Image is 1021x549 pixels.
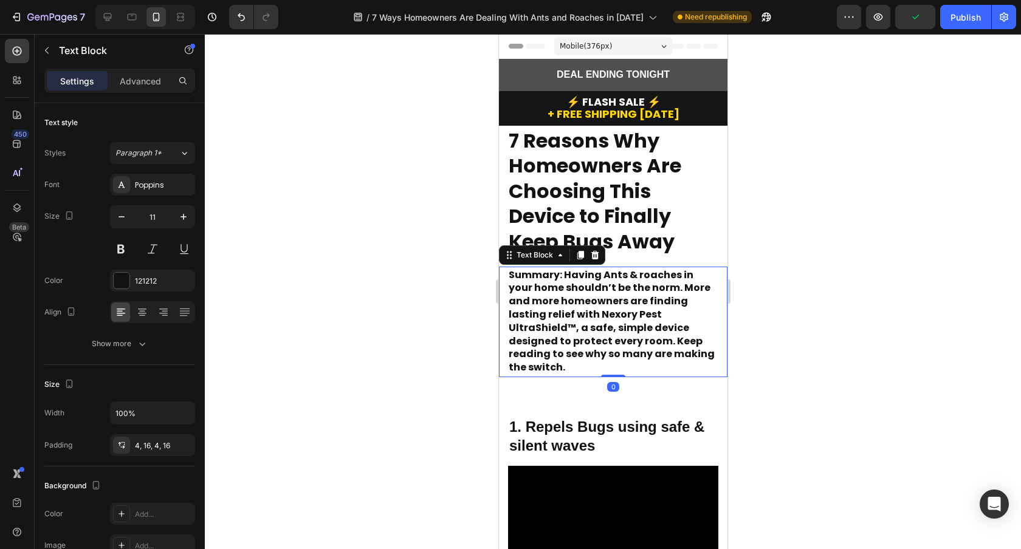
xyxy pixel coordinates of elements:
div: Text style [44,117,78,128]
div: Font [44,179,60,190]
div: Align [44,304,78,321]
p: Text Block [59,43,162,58]
p: Advanced [120,75,161,87]
span: / [366,11,370,24]
div: Add... [135,509,192,520]
button: Paragraph 1* [110,142,195,164]
p: Settings [60,75,94,87]
div: Poppins [135,180,192,191]
div: Publish [951,11,981,24]
div: 4, 16, 4, 16 [135,440,192,451]
div: Styles [44,148,66,159]
span: Need republishing [685,12,747,22]
span: 7 Ways Homeowners Are Dealing With Ants and Roaches in [DATE] [372,11,644,24]
div: Size [44,377,77,393]
div: Background [44,478,103,494]
div: 121212 [135,276,192,287]
button: 7 [5,5,91,29]
button: Show more [44,333,195,355]
div: Padding [44,440,72,451]
div: Beta [9,222,29,232]
div: Width [44,407,64,418]
button: Publish [940,5,991,29]
div: Color [44,275,63,286]
iframe: Design area [499,34,727,549]
div: Open Intercom Messenger [980,489,1009,519]
div: 450 [12,129,29,139]
div: Undo/Redo [229,5,278,29]
div: Size [44,208,77,225]
p: 7 [80,10,85,24]
span: Paragraph 1* [115,148,162,159]
input: Auto [111,402,194,424]
div: Color [44,508,63,519]
div: Show more [92,338,148,350]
